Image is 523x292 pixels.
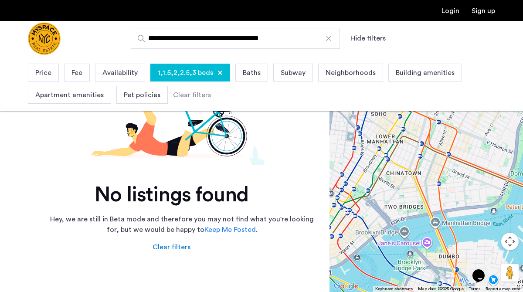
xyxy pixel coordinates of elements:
[469,257,497,283] iframe: chat widget
[153,242,190,252] div: Clear filters
[350,33,386,44] button: Show or hide filters
[472,7,495,14] a: Registration
[124,90,160,100] span: Pet policies
[131,28,340,49] input: Apartment Search
[71,68,82,78] span: Fee
[501,233,519,250] button: Map camera controls
[102,68,138,78] span: Availability
[28,183,315,207] h2: No listings found
[418,287,464,291] span: Map data ©2025 Google
[173,90,211,100] div: Clear filters
[396,68,455,78] span: Building amenities
[243,68,261,78] span: Baths
[501,264,519,282] button: Drag Pegman onto the map to open Street View
[332,281,360,292] a: Open this area in Google Maps (opens a new window)
[35,90,104,100] span: Apartment amenities
[486,286,520,292] a: Report a map error
[158,68,213,78] span: 1,1.5,2,2.5,3 beds
[28,22,61,55] a: Cazamio Logo
[204,224,256,235] a: Keep Me Posted
[332,281,360,292] img: Google
[326,68,376,78] span: Neighborhoods
[469,286,480,292] a: Terms (opens in new tab)
[281,68,306,78] span: Subway
[47,214,317,235] p: Hey, we are still in Beta mode and therefore you may not find what you're looking for, but we wou...
[28,22,61,55] img: logo
[375,286,413,292] button: Keyboard shortcuts
[35,68,51,78] span: Price
[441,7,459,14] a: Login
